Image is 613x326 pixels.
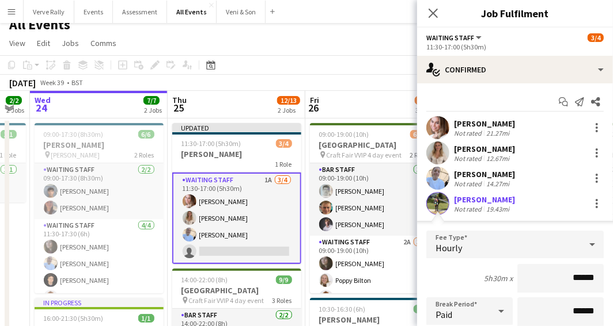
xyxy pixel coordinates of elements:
span: Thu [172,95,187,105]
div: 11:30-17:00 (5h30m) [426,43,604,51]
button: Waiting Staff [426,33,483,42]
div: 3 Jobs [415,106,437,114]
h1: All Events [9,16,70,33]
h3: [GEOGRAPHIC_DATA] [172,285,301,296]
span: Paid [436,309,452,320]
span: Week 39 [38,78,67,87]
span: Craft Fair VVIP 4 day event [189,296,264,305]
div: 5h30m x [484,273,513,283]
div: [PERSON_NAME] [454,144,515,154]
a: Comms [86,36,121,51]
app-card-role: Waiting Staff1A3/411:30-17:00 (5h30m)[PERSON_NAME][PERSON_NAME][PERSON_NAME] [172,172,301,264]
app-job-card: 09:00-19:00 (10h)6/10[GEOGRAPHIC_DATA] Craft Fair VVIP 4 day event2 RolesBar Staff3/309:00-19:00 ... [310,123,439,293]
span: 2 Roles [410,151,430,159]
span: 4/4 [414,305,430,313]
span: Edit [37,38,50,48]
div: [PERSON_NAME] [454,169,515,179]
div: Not rated [454,179,484,188]
span: 6/10 [410,130,430,139]
h3: Job Fulfilment [417,6,613,21]
h3: [GEOGRAPHIC_DATA] [310,140,439,150]
a: Edit [32,36,55,51]
span: 12/17 [415,96,438,105]
span: 14:00-22:00 (8h) [181,275,228,284]
div: 2 Jobs [278,106,300,114]
div: 2 Jobs [6,106,24,114]
h3: [PERSON_NAME] [172,149,301,159]
span: 1/1 [1,130,17,139]
span: 1 Role [275,160,292,168]
app-card-role: Bar Staff3/309:00-19:00 (10h)[PERSON_NAME][PERSON_NAME][PERSON_NAME] [310,163,439,236]
app-job-card: 09:00-17:30 (8h30m)6/6[PERSON_NAME] [PERSON_NAME]2 RolesWaiting Staff2/209:00-17:30 (8h30m)[PERSO... [35,123,164,293]
button: Assessment [113,1,167,23]
div: [PERSON_NAME] [454,118,515,129]
span: Fri [310,95,319,105]
button: Events [74,1,113,23]
a: View [5,36,30,51]
button: All Events [167,1,217,23]
div: Updated [172,123,301,132]
span: 24 [33,101,51,114]
span: 6/6 [138,130,154,139]
h3: [PERSON_NAME] [310,315,439,325]
span: 16:00-21:30 (5h30m) [44,314,104,323]
span: Comms [90,38,116,48]
span: 09:00-19:00 (10h) [319,130,369,139]
span: Wed [35,95,51,105]
span: 11:30-17:00 (5h30m) [181,139,241,148]
span: 10:30-16:30 (6h) [319,305,366,313]
a: Jobs [57,36,84,51]
span: [PERSON_NAME] [51,151,100,159]
span: View [9,38,25,48]
button: Verve Rally [24,1,74,23]
span: 3 Roles [273,296,292,305]
div: 12.67mi [484,154,512,163]
app-card-role: Waiting Staff2/209:00-17:30 (8h30m)[PERSON_NAME][PERSON_NAME] [35,163,164,219]
span: 1/1 [138,314,154,323]
div: In progress [35,298,164,307]
span: 09:00-17:30 (8h30m) [44,130,104,139]
app-card-role: Waiting Staff4/411:30-17:30 (6h)[PERSON_NAME][PERSON_NAME][PERSON_NAME][PERSON_NAME] [35,219,164,308]
span: 3/4 [588,33,604,42]
app-job-card: Updated11:30-17:00 (5h30m)3/4[PERSON_NAME]1 RoleWaiting Staff1A3/411:30-17:00 (5h30m)[PERSON_NAME... [172,123,301,264]
span: 12/13 [277,96,300,105]
span: Jobs [62,38,79,48]
span: 26 [308,101,319,114]
div: Not rated [454,129,484,137]
span: Waiting Staff [426,33,474,42]
span: 3/4 [276,139,292,148]
span: 7/7 [143,96,160,105]
span: Hourly [436,242,462,254]
h3: [PERSON_NAME] [35,140,164,150]
span: 2/2 [6,96,22,105]
div: Not rated [454,205,484,213]
span: Craft Fair VVIP 4 day event [327,151,402,159]
div: Not rated [454,154,484,163]
span: 9/9 [276,275,292,284]
div: [PERSON_NAME] [454,194,515,205]
div: BST [71,78,83,87]
span: 25 [171,101,187,114]
div: 19.43mi [484,205,512,213]
div: 14.27mi [484,179,512,188]
div: 21.27mi [484,129,512,137]
button: Veni & Son [217,1,266,23]
span: 2 Roles [135,151,154,159]
div: 2 Jobs [144,106,162,114]
div: [DATE] [9,77,36,89]
div: Confirmed [417,56,613,83]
